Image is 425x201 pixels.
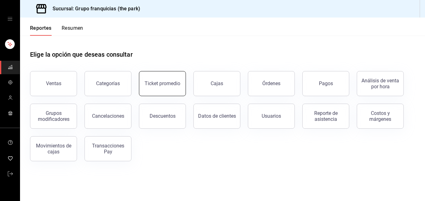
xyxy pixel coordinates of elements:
[306,110,345,122] div: Reporte de asistencia
[96,80,120,86] div: Categorías
[30,50,133,59] h1: Elige la opción que deseas consultar
[48,5,140,13] h3: Sucursal: Grupo franquicias (the park)
[193,104,240,129] button: Datos de clientes
[139,104,186,129] button: Descuentos
[198,113,236,119] div: Datos de clientes
[302,104,349,129] button: Reporte de asistencia
[46,80,61,86] div: Ventas
[30,25,52,36] button: Reportes
[211,80,223,86] div: Cajas
[62,25,83,36] button: Resumen
[30,104,77,129] button: Grupos modificadores
[8,16,13,21] button: open drawer
[89,143,127,155] div: Transacciones Pay
[92,113,124,119] div: Cancelaciones
[248,104,295,129] button: Usuarios
[262,80,280,86] div: Órdenes
[262,113,281,119] div: Usuarios
[34,110,73,122] div: Grupos modificadores
[193,71,240,96] button: Cajas
[30,136,77,161] button: Movimientos de cajas
[139,71,186,96] button: Ticket promedio
[30,25,83,36] div: navigation tabs
[150,113,176,119] div: Descuentos
[248,71,295,96] button: Órdenes
[361,78,400,90] div: Análisis de venta por hora
[361,110,400,122] div: Costos y márgenes
[357,71,404,96] button: Análisis de venta por hora
[145,80,180,86] div: Ticket promedio
[30,71,77,96] button: Ventas
[34,143,73,155] div: Movimientos de cajas
[84,104,131,129] button: Cancelaciones
[84,71,131,96] button: Categorías
[302,71,349,96] button: Pagos
[319,80,333,86] div: Pagos
[357,104,404,129] button: Costos y márgenes
[84,136,131,161] button: Transacciones Pay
